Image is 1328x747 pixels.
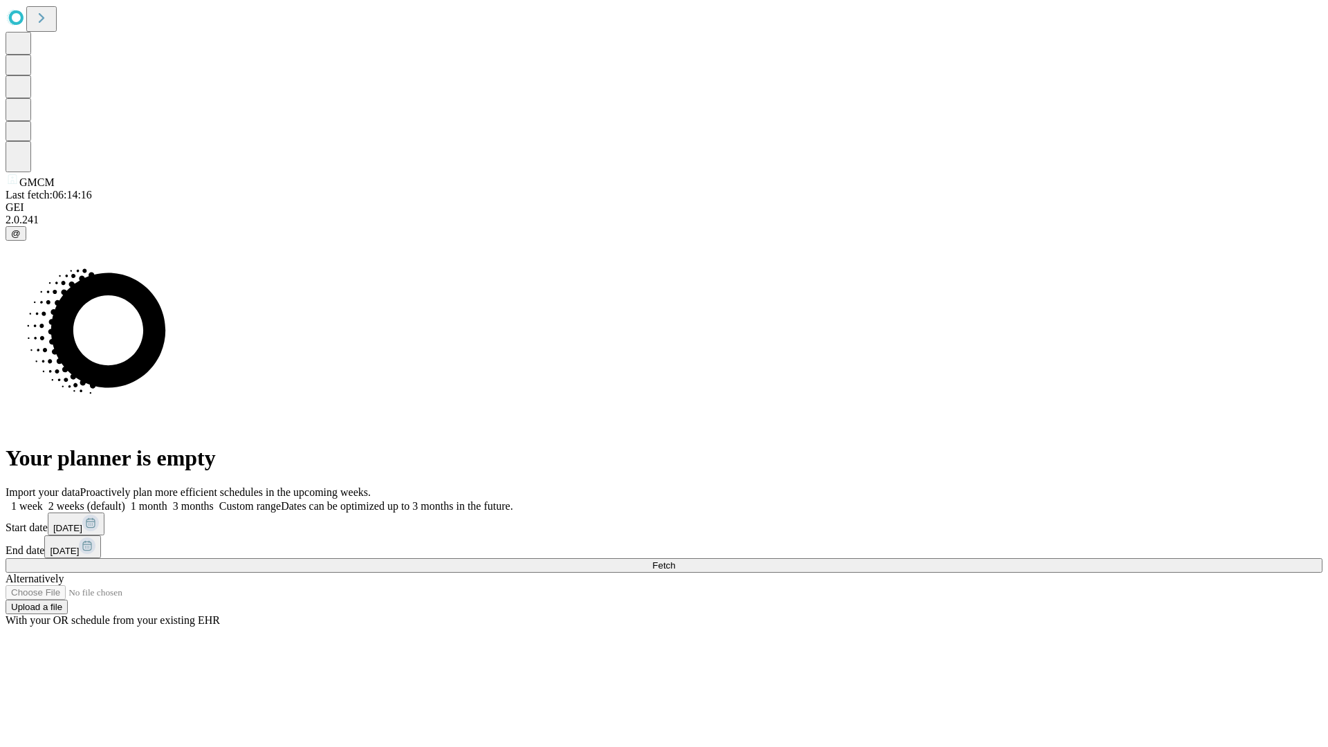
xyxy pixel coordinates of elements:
[6,214,1322,226] div: 2.0.241
[652,560,675,571] span: Fetch
[11,228,21,239] span: @
[6,558,1322,573] button: Fetch
[6,535,1322,558] div: End date
[44,535,101,558] button: [DATE]
[50,546,79,556] span: [DATE]
[6,486,80,498] span: Import your data
[53,523,82,533] span: [DATE]
[281,500,513,512] span: Dates can be optimized up to 3 months in the future.
[173,500,214,512] span: 3 months
[80,486,371,498] span: Proactively plan more efficient schedules in the upcoming weeks.
[6,513,1322,535] div: Start date
[6,189,92,201] span: Last fetch: 06:14:16
[19,176,55,188] span: GMCM
[48,513,104,535] button: [DATE]
[11,500,43,512] span: 1 week
[6,600,68,614] button: Upload a file
[48,500,125,512] span: 2 weeks (default)
[6,573,64,584] span: Alternatively
[219,500,281,512] span: Custom range
[6,445,1322,471] h1: Your planner is empty
[6,614,220,626] span: With your OR schedule from your existing EHR
[6,201,1322,214] div: GEI
[6,226,26,241] button: @
[131,500,167,512] span: 1 month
